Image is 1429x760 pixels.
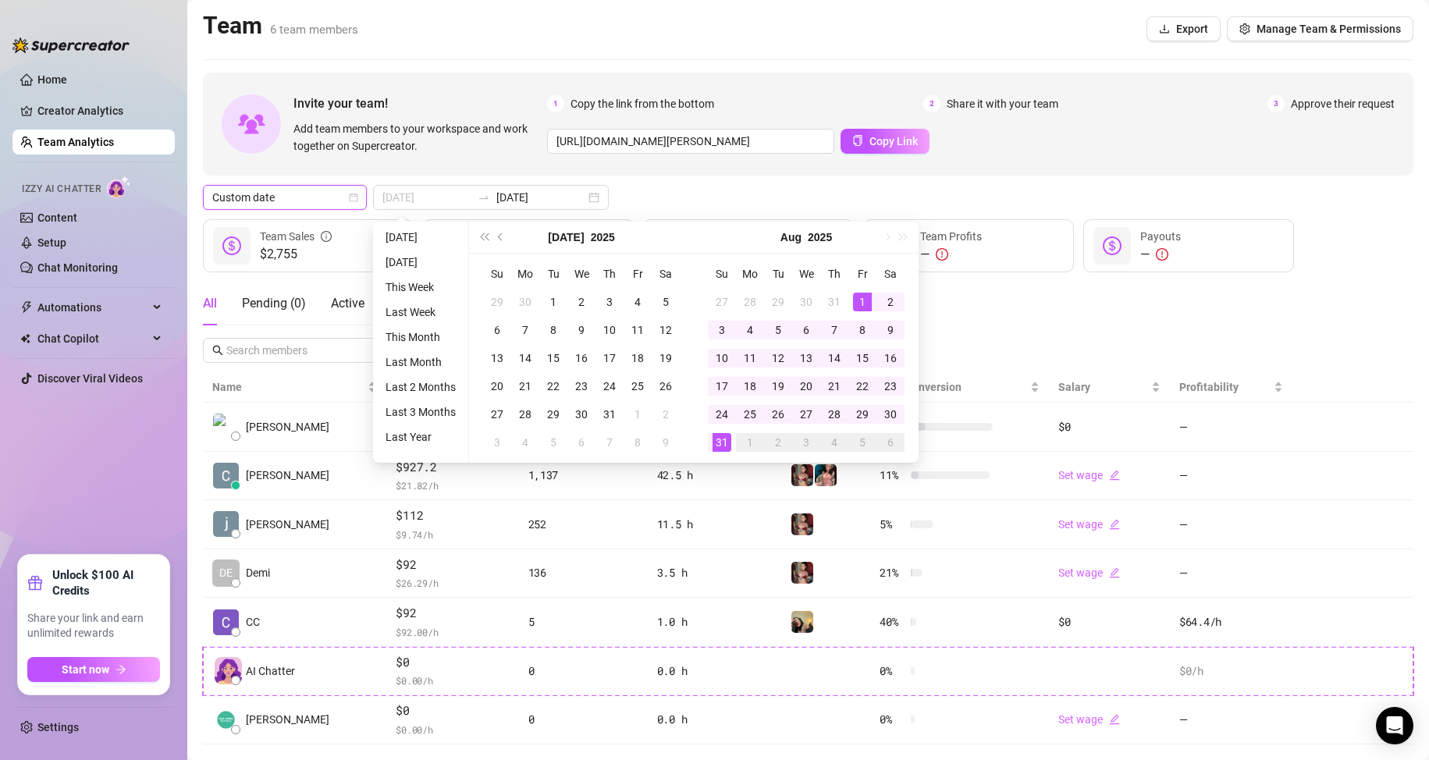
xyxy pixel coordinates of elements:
[876,428,905,456] td: 2025-09-06
[1239,23,1250,34] span: setting
[848,344,876,372] td: 2025-08-15
[825,321,844,339] div: 7
[483,344,511,372] td: 2025-07-13
[600,321,619,339] div: 10
[595,260,624,288] th: Th
[20,301,33,314] span: thunderbolt
[511,400,539,428] td: 2025-07-28
[736,288,764,316] td: 2025-07-28
[1170,452,1292,501] td: —
[379,228,462,247] li: [DATE]
[769,349,787,368] div: 12
[820,344,848,372] td: 2025-08-14
[792,344,820,372] td: 2025-08-13
[741,405,759,424] div: 25
[1103,236,1122,255] span: dollar-circle
[880,467,905,484] span: 11 %
[1109,714,1120,725] span: edit
[37,261,118,274] a: Chat Monitoring
[488,433,507,452] div: 3
[1058,469,1120,481] a: Set wageedit
[222,236,241,255] span: dollar-circle
[713,433,731,452] div: 31
[567,260,595,288] th: We
[544,293,563,311] div: 1
[880,381,962,393] span: Chat Conversion
[741,377,759,396] div: 18
[212,186,357,209] span: Custom date
[591,222,615,253] button: Choose a year
[203,11,358,41] h2: Team
[516,321,535,339] div: 7
[792,316,820,344] td: 2025-08-06
[853,405,872,424] div: 29
[628,349,647,368] div: 18
[567,428,595,456] td: 2025-08-06
[539,344,567,372] td: 2025-07-15
[260,228,332,245] div: Team Sales
[881,377,900,396] div: 23
[37,372,143,385] a: Discover Viral Videos
[260,245,332,264] span: $2,755
[741,433,759,452] div: 1
[595,428,624,456] td: 2025-08-07
[396,478,509,493] span: $ 21.82 /h
[736,372,764,400] td: 2025-08-18
[12,37,130,53] img: logo-BBDzfeDw.svg
[736,428,764,456] td: 2025-09-01
[116,664,126,675] span: arrow-right
[1170,403,1292,452] td: —
[825,433,844,452] div: 4
[825,349,844,368] div: 14
[764,428,792,456] td: 2025-09-02
[511,344,539,372] td: 2025-07-14
[792,400,820,428] td: 2025-08-27
[791,464,813,486] img: Demi
[713,377,731,396] div: 17
[1109,567,1120,578] span: edit
[652,316,680,344] td: 2025-07-12
[624,372,652,400] td: 2025-07-25
[880,516,905,533] span: 5 %
[848,316,876,344] td: 2025-08-08
[764,260,792,288] th: Tu
[544,349,563,368] div: 15
[213,414,239,439] img: Leanna Rose
[708,260,736,288] th: Su
[936,248,948,261] span: exclamation-circle
[567,316,595,344] td: 2025-07-09
[1058,418,1161,435] div: $0
[876,400,905,428] td: 2025-08-30
[792,428,820,456] td: 2025-09-03
[624,288,652,316] td: 2025-07-04
[600,293,619,311] div: 3
[1227,16,1413,41] button: Manage Team & Permissions
[37,295,148,320] span: Automations
[20,333,30,344] img: Chat Copilot
[797,377,816,396] div: 20
[820,428,848,456] td: 2025-09-04
[27,657,160,682] button: Start nowarrow-right
[396,527,509,542] span: $ 9.74 /h
[213,511,239,537] img: jessy mina
[741,321,759,339] div: 4
[825,405,844,424] div: 28
[848,428,876,456] td: 2025-09-05
[511,372,539,400] td: 2025-07-21
[708,372,736,400] td: 2025-08-17
[853,377,872,396] div: 22
[572,293,591,311] div: 2
[483,288,511,316] td: 2025-06-29
[769,405,787,424] div: 26
[820,288,848,316] td: 2025-07-31
[820,372,848,400] td: 2025-08-21
[595,316,624,344] td: 2025-07-10
[37,73,67,86] a: Home
[478,191,490,204] span: swap-right
[37,136,114,148] a: Team Analytics
[652,288,680,316] td: 2025-07-05
[547,95,564,112] span: 1
[226,342,354,359] input: Search members
[379,378,462,396] li: Last 2 Months
[808,222,832,253] button: Choose a year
